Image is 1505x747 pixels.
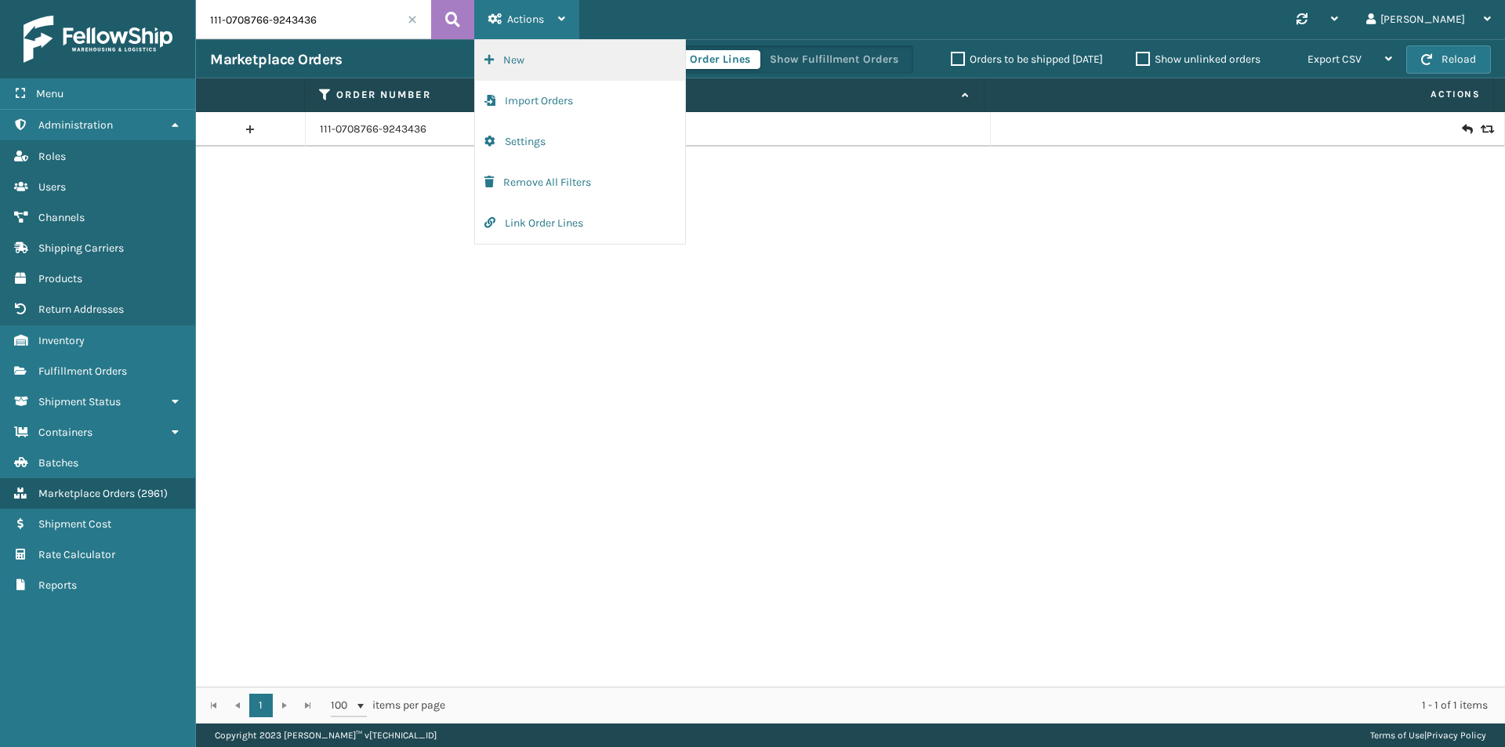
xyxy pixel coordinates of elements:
span: Shipping Carriers [38,241,124,255]
button: New [475,40,685,81]
h3: Marketplace Orders [210,50,342,69]
button: Import Orders [475,81,685,121]
button: Show Fulfillment Orders [760,50,908,69]
label: Orders to be shipped [DATE] [951,53,1103,66]
label: Order Number [336,88,954,102]
span: Shipment Cost [38,517,111,531]
span: Batches [38,456,78,470]
span: Products [38,272,82,285]
span: Reports [38,578,77,592]
div: 1 - 1 of 1 items [467,698,1488,713]
button: Remove All Filters [475,162,685,203]
span: Actions [989,82,1490,107]
span: Menu [36,87,63,100]
span: Roles [38,150,66,163]
button: Settings [475,121,685,162]
span: Return Addresses [38,303,124,316]
a: Privacy Policy [1427,730,1486,741]
span: Marketplace Orders [38,487,135,500]
label: Show unlinked orders [1136,53,1260,66]
span: Inventory [38,334,85,347]
span: Users [38,180,66,194]
span: Export CSV [1307,53,1362,66]
span: Rate Calculator [38,548,115,561]
a: Terms of Use [1370,730,1424,741]
button: Show Order Lines [647,50,760,69]
button: Link Order Lines [475,203,685,244]
span: items per page [331,694,445,717]
button: Reload [1406,45,1491,74]
i: Create Return Label [1462,121,1471,137]
span: 100 [331,698,354,713]
span: Channels [38,211,85,224]
span: Containers [38,426,92,439]
span: Administration [38,118,113,132]
span: Fulfillment Orders [38,364,127,378]
a: 1 [249,694,273,717]
a: 111-0708766-9243436 [320,121,426,137]
span: ( 2961 ) [137,487,168,500]
span: Actions [507,13,544,26]
div: | [1370,723,1486,747]
i: Replace [1481,124,1490,135]
p: Copyright 2023 [PERSON_NAME]™ v [TECHNICAL_ID] [215,723,437,747]
img: logo [24,16,172,63]
span: Shipment Status [38,395,121,408]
